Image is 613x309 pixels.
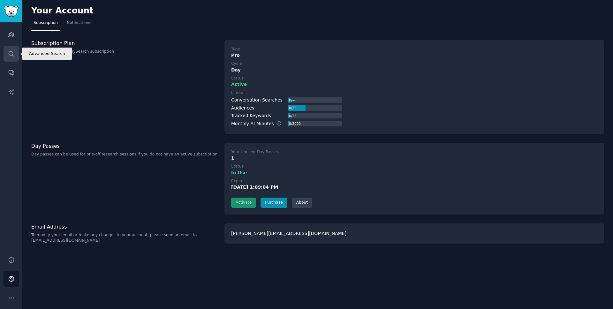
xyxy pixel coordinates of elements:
h3: Day Passes [31,143,218,149]
div: [PERSON_NAME][EMAIL_ADDRESS][DOMAIN_NAME] [224,223,604,244]
div: Status [231,76,244,81]
div: [DATE] 1:09:04 PM [231,184,278,191]
div: 0 / 25 [288,113,297,119]
div: Monthly AI Minutes [231,120,288,127]
span: In Use [231,170,247,176]
div: Your Unused Day Passes [231,149,279,155]
a: Subscription [31,18,60,31]
div: Conversation Searches [231,97,283,103]
div: 0 / 2000 [288,121,301,126]
span: Active [231,81,247,88]
h2: Your Account [31,6,94,16]
div: Limits [231,90,243,96]
img: GummySearch logo [4,6,19,17]
span: Notifications [67,20,91,26]
h3: Subscription Plan [31,40,218,47]
a: Notifications [64,18,94,31]
div: Status [231,164,244,170]
div: Expires [231,178,246,184]
div: 0 / ∞ [288,97,295,103]
a: Purchase [261,198,287,208]
p: Day passes can be used for one-off research sessions if you do not have an active subscription [31,152,218,157]
a: About [292,198,312,208]
div: Tracked Keywords [231,112,271,119]
div: 8 / 25 [288,105,297,111]
p: To modify your email or make any changes to your account, please send an email to [EMAIL_ADDRESS]... [31,232,218,244]
div: Day [231,67,597,73]
div: Audiences [231,105,254,111]
div: Type [231,47,240,52]
div: Pro [231,52,597,59]
div: 1 [231,155,597,162]
span: Subscription [34,20,58,26]
h3: Email Address [31,223,218,230]
p: Status of your GummySearch subscription [31,49,218,55]
div: Cycle [231,61,242,67]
